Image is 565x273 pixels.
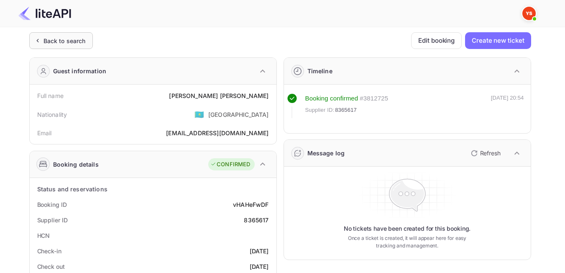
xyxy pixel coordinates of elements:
[210,160,250,169] div: CONFIRMED
[37,262,65,271] div: Check out
[37,129,52,137] div: Email
[480,149,501,157] p: Refresh
[37,91,64,100] div: Full name
[37,185,107,193] div: Status and reservations
[18,7,71,20] img: LiteAPI Logo
[37,216,68,224] div: Supplier ID
[305,106,335,114] span: Supplier ID:
[491,94,524,118] div: [DATE] 20:54
[37,110,67,119] div: Nationality
[194,107,204,122] span: United States
[166,129,268,137] div: [EMAIL_ADDRESS][DOMAIN_NAME]
[53,67,107,75] div: Guest information
[344,224,471,233] p: No tickets have been created for this booking.
[335,106,357,114] span: 8365617
[305,94,358,103] div: Booking confirmed
[250,262,269,271] div: [DATE]
[465,32,531,49] button: Create new ticket
[37,247,61,255] div: Check-in
[307,67,332,75] div: Timeline
[466,147,504,160] button: Refresh
[37,200,67,209] div: Booking ID
[307,149,345,157] div: Message log
[522,7,536,20] img: Yandex Support
[411,32,462,49] button: Edit booking
[244,216,268,224] div: 8365617
[43,36,86,45] div: Back to search
[53,160,99,169] div: Booking details
[360,94,388,103] div: # 3812725
[37,231,50,240] div: HCN
[233,200,268,209] div: vHAHeFwDF
[250,247,269,255] div: [DATE]
[208,110,269,119] div: [GEOGRAPHIC_DATA]
[341,234,473,250] p: Once a ticket is created, it will appear here for easy tracking and management.
[169,91,268,100] div: [PERSON_NAME] [PERSON_NAME]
